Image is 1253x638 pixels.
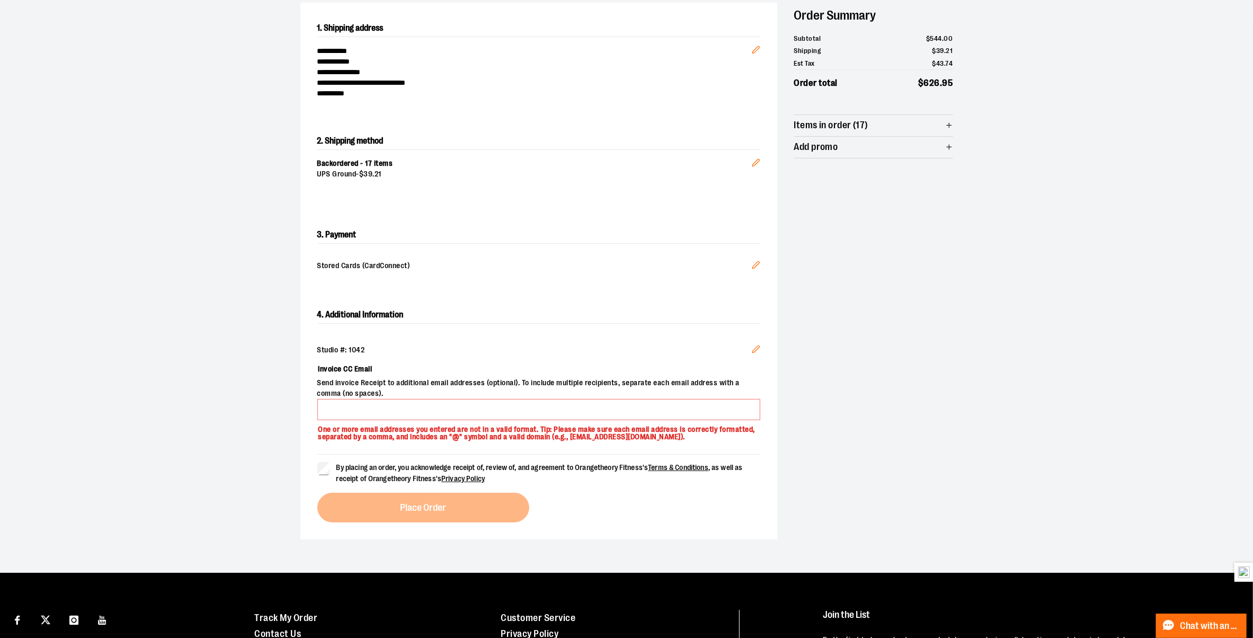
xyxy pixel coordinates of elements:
[823,610,1224,630] h4: Join the List
[794,120,869,130] span: Items in order (17)
[940,78,943,88] span: .
[924,78,940,88] span: 626
[1156,614,1247,638] button: Chat with an Expert
[8,610,26,628] a: Visit our Facebook page
[501,613,575,623] a: Customer Service
[375,170,381,178] span: 21
[41,615,50,625] img: Twitter
[743,336,769,365] button: Edit
[317,462,330,475] input: By placing an order, you acknowledge receipt of, review of, and agreement to Orangetheory Fitness...
[944,34,953,42] span: 00
[932,59,937,67] span: $
[794,46,821,56] span: Shipping
[794,76,838,90] span: Order total
[932,47,937,55] span: $
[943,78,953,88] span: 95
[1180,621,1240,631] span: Chat with an Expert
[359,170,364,178] span: $
[317,306,760,324] h2: 4. Additional Information
[317,345,760,356] div: Studio #: 1042
[946,47,953,55] span: 21
[317,378,760,399] span: Send invoice Receipt to additional email addresses (optional). To include multiple recipients, se...
[743,252,769,281] button: Edit
[336,463,743,483] span: By placing an order, you acknowledge receipt of, review of, and agreement to Orangetheory Fitness...
[794,137,953,158] button: Add promo
[944,47,946,55] span: .
[317,261,752,272] span: Stored Cards (CardConnect)
[254,613,317,623] a: Track My Order
[926,34,930,42] span: $
[794,142,838,152] span: Add promo
[918,78,924,88] span: $
[794,33,821,44] span: Subtotal
[936,47,944,55] span: 39
[65,610,83,628] a: Visit our Instagram page
[317,20,760,37] h2: 1. Shipping address
[317,420,760,441] p: One or more email addresses you entered are not in a valid format. Tip: Please make sure each ema...
[794,115,953,136] button: Items in order (17)
[373,170,375,178] span: .
[317,169,752,180] div: UPS Ground -
[364,170,373,178] span: 39
[37,610,55,628] a: Visit our X page
[794,3,953,28] h2: Order Summary
[648,463,708,472] a: Terms & Conditions
[743,29,769,66] button: Edit
[944,59,946,67] span: .
[317,360,760,378] label: Invoice CC Email
[441,474,485,483] a: Privacy Policy
[317,132,760,149] h2: 2. Shipping method
[794,58,815,69] span: Est Tax
[317,158,752,169] div: Backordered - 17 items
[936,59,944,67] span: 43
[743,141,769,179] button: Edit
[93,610,112,628] a: Visit our Youtube page
[942,34,944,42] span: .
[946,59,953,67] span: 74
[930,34,943,42] span: 544
[317,226,760,244] h2: 3. Payment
